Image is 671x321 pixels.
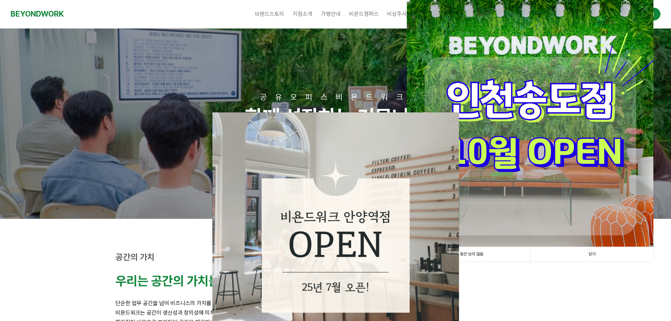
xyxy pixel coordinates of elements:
[345,5,383,23] a: 비욘드캠퍼스
[349,11,379,17] span: 비욘드캠퍼스
[530,247,653,261] a: 닫기
[317,5,345,23] a: 가맹안내
[321,11,341,17] span: 가맹안내
[11,7,64,20] a: BEYONDWORK
[288,5,317,23] a: 지점소개
[250,5,288,23] a: 브랜드스토리
[255,11,284,17] span: 브랜드스토리
[116,308,556,317] p: 비욘드워크는 공간이 생산성과 창의성에 미치는 영향을 잘 알고 있습니다.
[383,5,421,23] a: 비상주사무실
[116,273,269,289] strong: 우리는 공간의 가치를 높입니다.
[407,247,530,261] a: 1일 동안 보지 않음
[116,252,155,262] strong: 공간의 가치
[116,298,556,308] p: 단순한 업무 공간을 넘어 비즈니스의 가치를 높이는 영감의 공간을 만듭니다.
[293,11,312,17] span: 지점소개
[387,11,417,17] span: 비상주사무실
